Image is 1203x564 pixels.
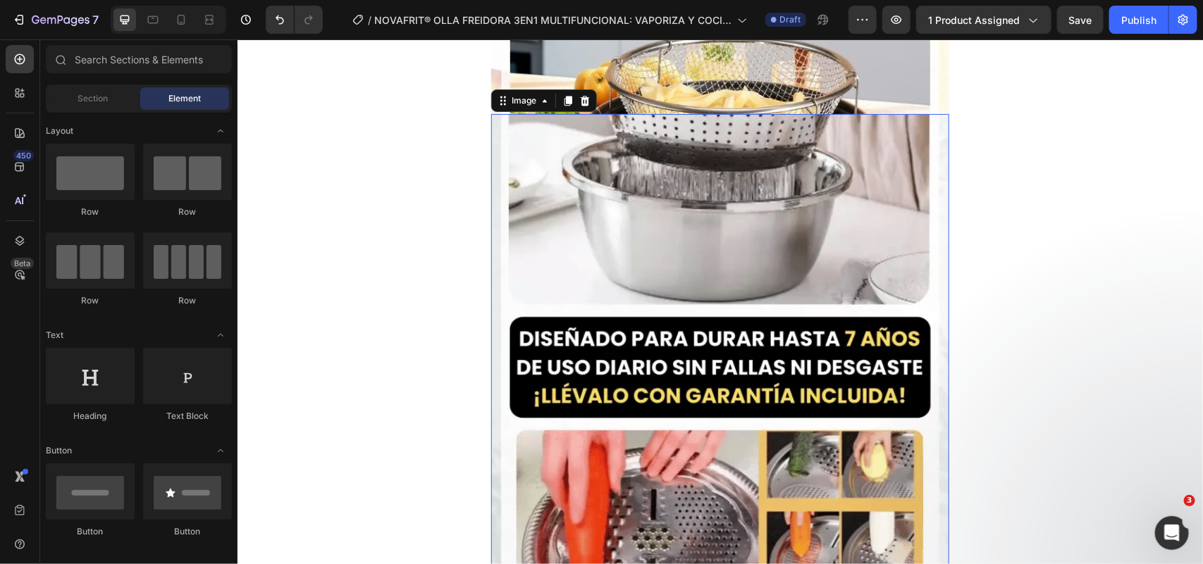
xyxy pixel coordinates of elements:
[13,150,34,161] div: 450
[92,11,99,28] p: 7
[1155,516,1189,550] iframe: Intercom live chat
[143,294,232,307] div: Row
[143,525,232,538] div: Button
[1109,6,1168,34] button: Publish
[46,525,135,538] div: Button
[46,45,232,73] input: Search Sections & Elements
[266,6,323,34] div: Undo/Redo
[209,324,232,346] span: Toggle open
[209,120,232,142] span: Toggle open
[46,410,135,422] div: Heading
[1057,6,1104,34] button: Save
[6,6,105,34] button: 7
[1184,495,1195,506] span: 3
[46,206,135,218] div: Row
[374,13,732,27] span: NOVAFRIT® OLLA FREIDORA 3EN1 MULTIFUNCIONAL: VAPORIZA Y COCINA AL INSTANTE
[928,13,1020,27] span: 1 product assigned
[11,258,34,269] div: Beta
[237,39,1203,564] iframe: Design area
[46,444,72,457] span: Button
[209,439,232,462] span: Toggle open
[1069,14,1092,26] span: Save
[271,55,302,68] div: Image
[1121,13,1156,27] div: Publish
[143,410,232,422] div: Text Block
[368,13,371,27] span: /
[46,125,73,137] span: Layout
[46,294,135,307] div: Row
[78,92,109,105] span: Section
[168,92,201,105] span: Element
[779,13,801,26] span: Draft
[916,6,1051,34] button: 1 product assigned
[46,329,63,341] span: Text
[143,206,232,218] div: Row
